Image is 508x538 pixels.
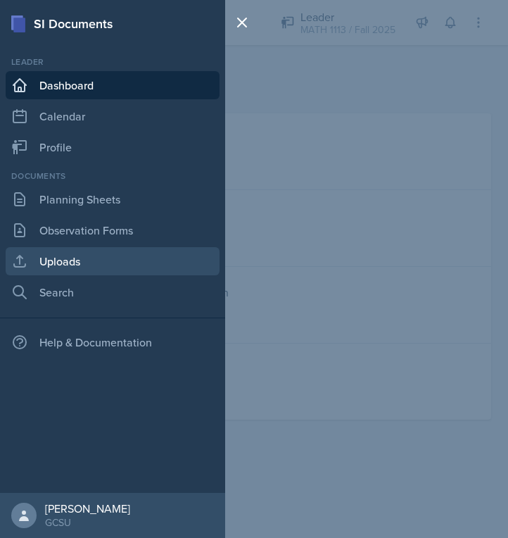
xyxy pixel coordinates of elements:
[45,501,130,515] div: [PERSON_NAME]
[6,328,220,356] div: Help & Documentation
[6,170,220,182] div: Documents
[6,185,220,213] a: Planning Sheets
[45,515,130,530] div: GCSU
[6,216,220,244] a: Observation Forms
[6,278,220,306] a: Search
[6,102,220,130] a: Calendar
[6,71,220,99] a: Dashboard
[6,133,220,161] a: Profile
[6,56,220,68] div: Leader
[6,247,220,275] a: Uploads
